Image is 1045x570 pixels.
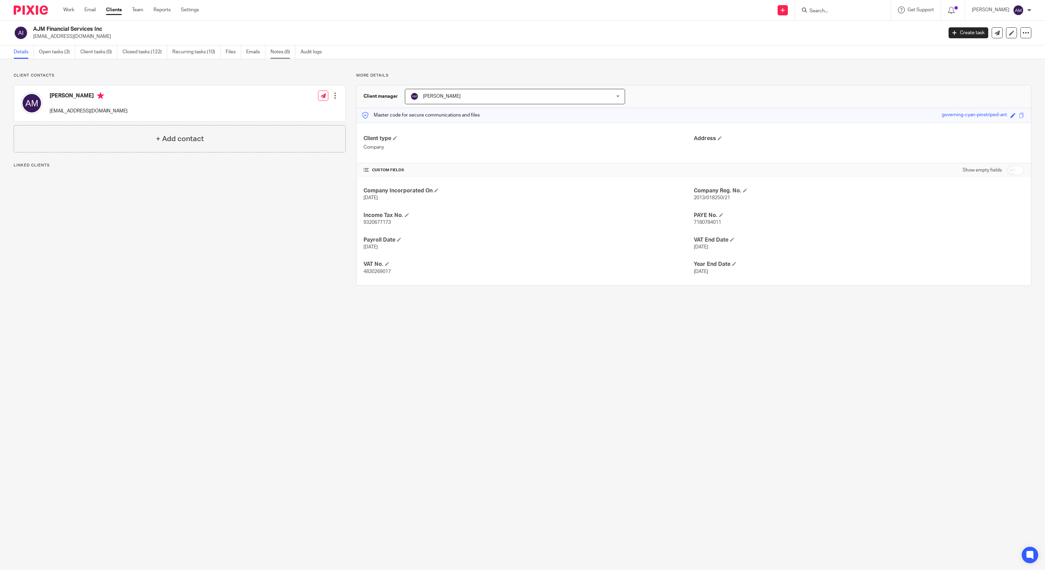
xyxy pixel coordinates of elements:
a: Client tasks (0) [80,45,117,59]
p: Company [363,144,694,151]
label: Show empty fields [963,167,1002,174]
img: svg%3E [410,92,419,100]
h4: PAYE No. [694,212,1024,219]
p: [EMAIL_ADDRESS][DOMAIN_NAME] [33,33,938,40]
p: [EMAIL_ADDRESS][DOMAIN_NAME] [50,108,128,114]
a: Audit logs [301,45,327,59]
a: Reports [154,6,171,13]
p: [PERSON_NAME] [972,6,1009,13]
img: Pixie [14,5,48,15]
span: 7180784011 [694,220,721,225]
span: [DATE] [694,245,708,249]
a: Recurring tasks (10) [172,45,221,59]
span: 9320677173 [363,220,391,225]
a: Work [63,6,74,13]
p: More details [356,73,1031,78]
img: svg%3E [14,26,28,40]
h4: Payroll Date [363,236,694,244]
h4: + Add contact [156,134,204,144]
p: Linked clients [14,163,346,168]
span: 2013/018250/21 [694,195,730,200]
h4: Company Reg. No. [694,187,1024,194]
a: Open tasks (3) [39,45,75,59]
h4: Company Incorporated On [363,187,694,194]
p: Client contacts [14,73,346,78]
a: Files [226,45,241,59]
h4: Address [694,135,1024,142]
a: Closed tasks (122) [122,45,167,59]
h4: Income Tax No. [363,212,694,219]
a: Team [132,6,143,13]
span: [DATE] [694,269,708,274]
p: Master code for secure communications and files [362,112,480,119]
h4: Year End Date [694,261,1024,268]
h2: AJM Financial Services Inc [33,26,757,33]
h4: CUSTOM FIELDS [363,167,694,173]
div: governing-cyan-pinstriped-ant [942,111,1007,119]
span: [DATE] [363,195,378,200]
a: Details [14,45,34,59]
span: [DATE] [363,245,378,249]
h4: Client type [363,135,694,142]
input: Search [809,8,870,14]
a: Create task [949,27,988,38]
img: svg%3E [21,92,43,114]
a: Notes (6) [270,45,295,59]
a: Emails [246,45,265,59]
a: Clients [106,6,122,13]
h3: Client manager [363,93,398,100]
a: Email [84,6,96,13]
span: Get Support [908,8,934,12]
span: 4830269017 [363,269,391,274]
h4: VAT End Date [694,236,1024,244]
i: Primary [97,92,104,99]
span: [PERSON_NAME] [423,94,461,99]
h4: [PERSON_NAME] [50,92,128,101]
a: Settings [181,6,199,13]
h4: VAT No. [363,261,694,268]
img: svg%3E [1013,5,1024,16]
